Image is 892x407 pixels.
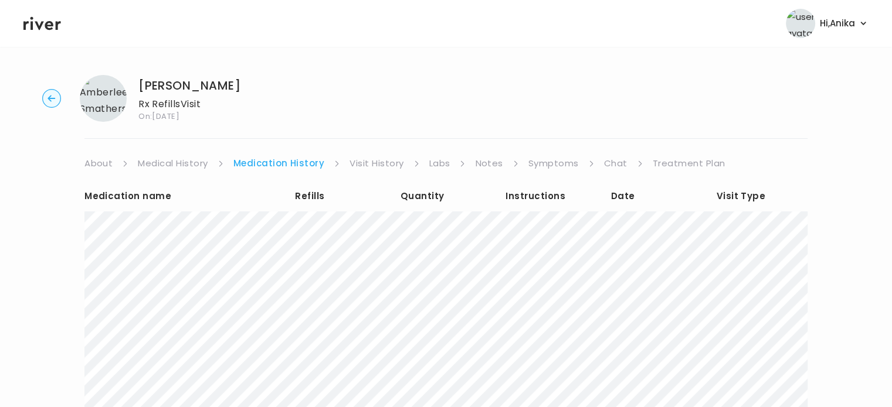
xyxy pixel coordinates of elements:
[401,188,492,204] div: Quantity
[475,155,503,172] a: Notes
[84,155,113,172] a: About
[138,96,240,112] p: Rx Refills Visit
[138,77,240,94] h1: [PERSON_NAME]
[350,155,403,172] a: Visit History
[786,9,869,38] button: user avatarHi,Anika
[716,188,808,204] div: Visit Type
[528,155,579,172] a: Symptoms
[786,9,815,38] img: user avatar
[611,188,703,204] div: Date
[820,15,855,32] span: Hi, Anika
[653,155,725,172] a: Treatment Plan
[138,155,208,172] a: Medical History
[233,155,325,172] a: Medication History
[138,112,240,120] span: On: [DATE]
[84,188,281,204] div: Medication name
[295,188,386,204] div: Refills
[506,188,597,204] div: Instructions
[604,155,628,172] a: Chat
[80,75,127,122] img: Amberlee Smathers
[429,155,450,172] a: Labs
